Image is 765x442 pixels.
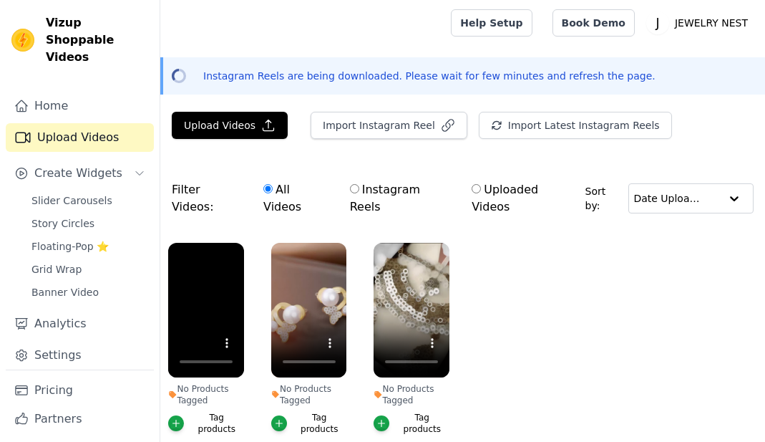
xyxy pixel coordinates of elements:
input: Uploaded Videos [472,184,481,193]
a: Floating-Pop ⭐ [23,236,154,256]
a: Upload Videos [6,123,154,152]
button: Import Instagram Reel [311,112,467,139]
a: Settings [6,341,154,370]
div: Tag products [293,412,347,435]
a: Slider Carousels [23,191,154,211]
span: Vizup Shoppable Videos [46,14,148,66]
span: Grid Wrap [31,262,82,277]
a: Banner Video [23,282,154,302]
div: Sort by: [585,183,754,213]
button: Tag products [374,412,449,435]
a: Story Circles [23,213,154,234]
a: Book Demo [552,9,635,37]
a: Analytics [6,309,154,338]
input: Instagram Reels [350,184,359,193]
label: All Videos [263,181,331,216]
button: Tag products [168,412,244,435]
p: Instagram Reels are being downloaded. Please wait for few minutes and refresh the page. [203,69,656,83]
span: Floating-Pop ⭐ [31,239,109,254]
span: Story Circles [31,216,94,231]
div: Tag products [190,412,244,435]
label: Instagram Reels [349,181,453,216]
text: J [655,16,659,30]
button: Create Widgets [6,159,154,188]
a: Partners [6,405,154,433]
span: Banner Video [31,285,99,299]
span: Slider Carousels [31,193,112,208]
button: Upload Videos [172,112,288,139]
input: All Videos [263,184,273,193]
a: Home [6,92,154,120]
div: No Products Tagged [168,383,244,406]
a: Help Setup [451,9,532,37]
div: Tag products [395,412,449,435]
div: No Products Tagged [271,383,347,406]
div: No Products Tagged [374,383,449,406]
button: Import Latest Instagram Reels [479,112,672,139]
a: Grid Wrap [23,259,154,279]
label: Uploaded Videos [471,181,578,216]
p: JEWELRY NEST [669,10,754,36]
a: Pricing [6,376,154,405]
img: Vizup [11,29,34,52]
span: Create Widgets [34,165,122,182]
button: Tag products [271,412,347,435]
button: J JEWELRY NEST [646,10,754,36]
div: Filter Videos: [172,173,585,224]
